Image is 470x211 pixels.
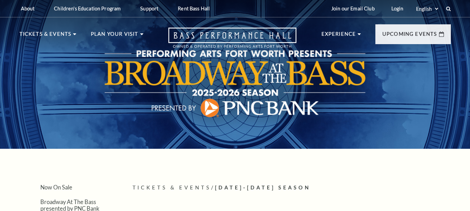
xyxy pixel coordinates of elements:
p: Upcoming Events [382,30,437,42]
select: Select: [415,6,439,12]
p: Support [140,6,158,11]
span: Tickets & Events [133,185,212,190]
a: Now On Sale [40,184,72,190]
p: / [133,184,451,192]
span: [DATE]-[DATE] Season [215,185,311,190]
p: About [21,6,35,11]
p: Rent Bass Hall [178,6,210,11]
p: Tickets & Events [19,30,72,42]
p: Plan Your Visit [91,30,138,42]
p: Experience [321,30,356,42]
p: Children's Education Program [54,6,121,11]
